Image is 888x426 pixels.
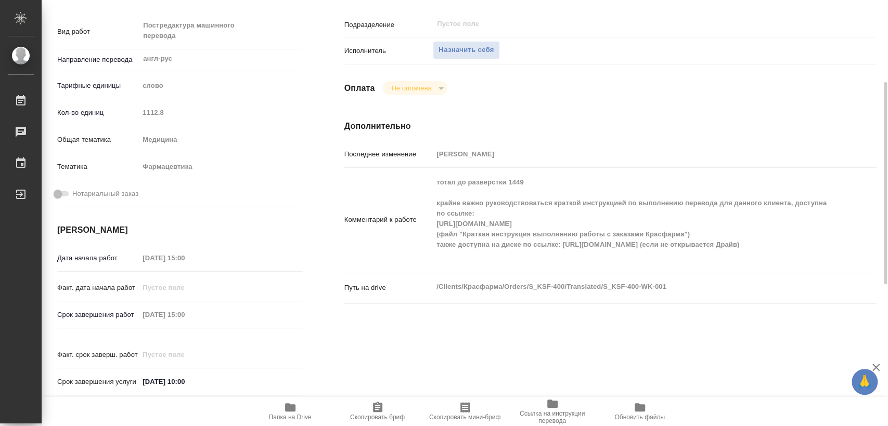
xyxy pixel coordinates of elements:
h4: Дополнительно [344,120,877,132]
p: Подразделение [344,20,433,30]
button: Ссылка на инструкции перевода [509,397,596,426]
span: Назначить себя [439,44,494,56]
p: Тематика [57,162,139,172]
p: Исполнитель [344,46,433,56]
p: Направление перевода [57,55,139,65]
p: Факт. срок заверш. работ [57,350,139,360]
input: Пустое поле [139,280,230,295]
input: Пустое поле [139,347,230,362]
span: 🙏 [856,371,873,393]
textarea: /Clients/Красфарма/Orders/S_KSF-400/Translated/S_KSF-400-WK-001 [433,278,832,296]
button: Не оплачена [388,84,434,92]
h4: Оплата [344,82,375,95]
input: Пустое поле [433,147,832,162]
div: Не оплачена [383,81,447,95]
button: Скопировать мини-бриф [421,397,509,426]
p: Срок завершения работ [57,310,139,320]
button: Скопировать бриф [334,397,421,426]
p: Вид работ [57,26,139,37]
p: Срок завершения услуги [57,377,139,387]
p: Факт. дата начала работ [57,283,139,293]
h4: [PERSON_NAME] [57,224,303,236]
p: Тарифные единицы [57,81,139,91]
p: Комментарий к работе [344,215,433,225]
span: Скопировать бриф [350,414,405,421]
input: Пустое поле [139,105,302,120]
p: Дата начала работ [57,253,139,263]
input: ✎ Введи что-нибудь [139,374,230,389]
p: Последнее изменение [344,149,433,159]
span: Обновить файлы [614,414,665,421]
span: Папка на Drive [269,414,312,421]
p: Общая тематика [57,135,139,145]
input: Пустое поле [139,250,230,265]
p: Путь на drive [344,283,433,293]
input: Пустое поле [436,18,807,30]
div: Фармацевтика [139,158,302,176]
textarea: тотал до разверстки 1449 крайне важно руководствоваться краткой инструкцией по выполнению перевод... [433,174,832,264]
span: Нотариальный заказ [72,189,138,199]
span: Ссылка на инструкции перевода [515,410,590,424]
div: Медицина [139,131,302,149]
div: слово [139,77,302,95]
button: 🙏 [852,369,878,395]
button: Обновить файлы [596,397,684,426]
p: Кол-во единиц [57,108,139,118]
span: Скопировать мини-бриф [429,414,500,421]
input: Пустое поле [139,307,230,322]
button: Назначить себя [433,41,499,59]
button: Папка на Drive [247,397,334,426]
